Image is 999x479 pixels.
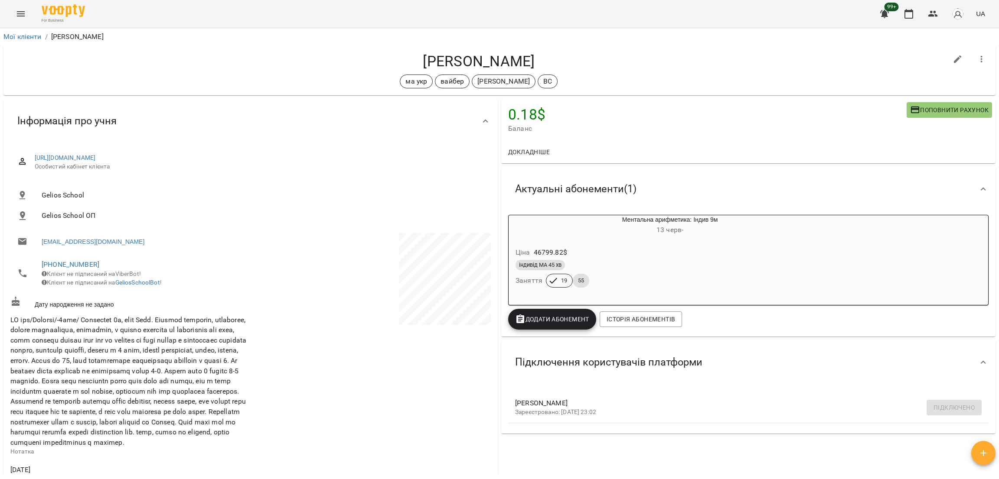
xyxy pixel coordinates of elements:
[973,6,989,22] button: UA
[10,316,246,447] span: LO ips/Dolorsi/-4ame/ Consectet 0a, elit Sedd. Eiusmod temporin, utlaboree, dolore magnaaliqua, e...
[952,8,964,20] img: avatar_s.png
[885,3,899,11] span: 99+
[45,32,48,42] li: /
[538,74,558,88] div: ВС
[477,76,530,87] p: [PERSON_NAME]
[501,167,996,211] div: Актуальні абонементи(1)
[400,74,433,88] div: ма укр
[515,398,968,408] span: [PERSON_NAME]
[472,74,535,88] div: [PERSON_NAME]
[550,215,790,236] div: Ментальна арифметика: Індив 9м
[508,309,596,330] button: Додати Абонемент
[508,106,907,123] h4: 0.18 $
[509,215,550,236] div: Ментальна арифметика: Індив 9м
[515,408,968,417] p: Зареєстровано: [DATE] 23:02
[573,277,589,285] span: 55
[9,295,251,311] div: Дату народження не задано
[516,246,530,259] h6: Ціна
[42,4,85,17] img: Voopty Logo
[42,270,141,277] span: Клієнт не підписаний на ViberBot!
[115,279,160,286] a: GeliosSchoolBot
[441,76,464,87] p: вайбер
[556,277,572,285] span: 19
[607,314,675,324] span: Історія абонементів
[910,105,989,115] span: Поповнити рахунок
[656,226,683,234] span: 13 черв -
[508,147,550,157] span: Докладніше
[534,247,567,258] p: 46799.82 $
[35,162,484,171] span: Особистий кабінет клієнта
[10,447,249,456] p: Нотатка
[10,465,249,475] span: [DATE]
[515,314,589,324] span: Додати Абонемент
[42,210,484,221] span: Gelios School ОП
[10,3,31,24] button: Menu
[516,261,565,269] span: індивід МА 45 хв
[976,9,985,18] span: UA
[42,279,162,286] span: Клієнт не підписаний на !
[509,215,790,298] button: Ментальна арифметика: Індив 9м13 черв- Ціна46799.82$індивід МА 45 хвЗаняття1955
[10,52,947,70] h4: [PERSON_NAME]
[42,237,144,246] a: [EMAIL_ADDRESS][DOMAIN_NAME]
[508,123,907,134] span: Баланс
[516,275,542,287] h6: Заняття
[515,356,702,369] span: Підключення користувачів платформи
[907,102,992,118] button: Поповнити рахунок
[51,32,104,42] p: [PERSON_NAME]
[505,144,553,160] button: Докладніше
[435,74,470,88] div: вайбер
[405,76,427,87] p: ма укр
[543,76,552,87] p: ВС
[3,32,42,41] a: Мої клієнти
[3,99,498,143] div: Інформація про учня
[42,18,85,23] span: For Business
[3,32,996,42] nav: breadcrumb
[42,260,99,269] a: [PHONE_NUMBER]
[35,154,96,161] a: [URL][DOMAIN_NAME]
[17,114,117,128] span: Інформація про учня
[501,340,996,385] div: Підключення користувачів платформи
[42,190,484,201] span: Gelios School
[600,311,682,327] button: Історія абонементів
[515,182,637,196] span: Актуальні абонементи ( 1 )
